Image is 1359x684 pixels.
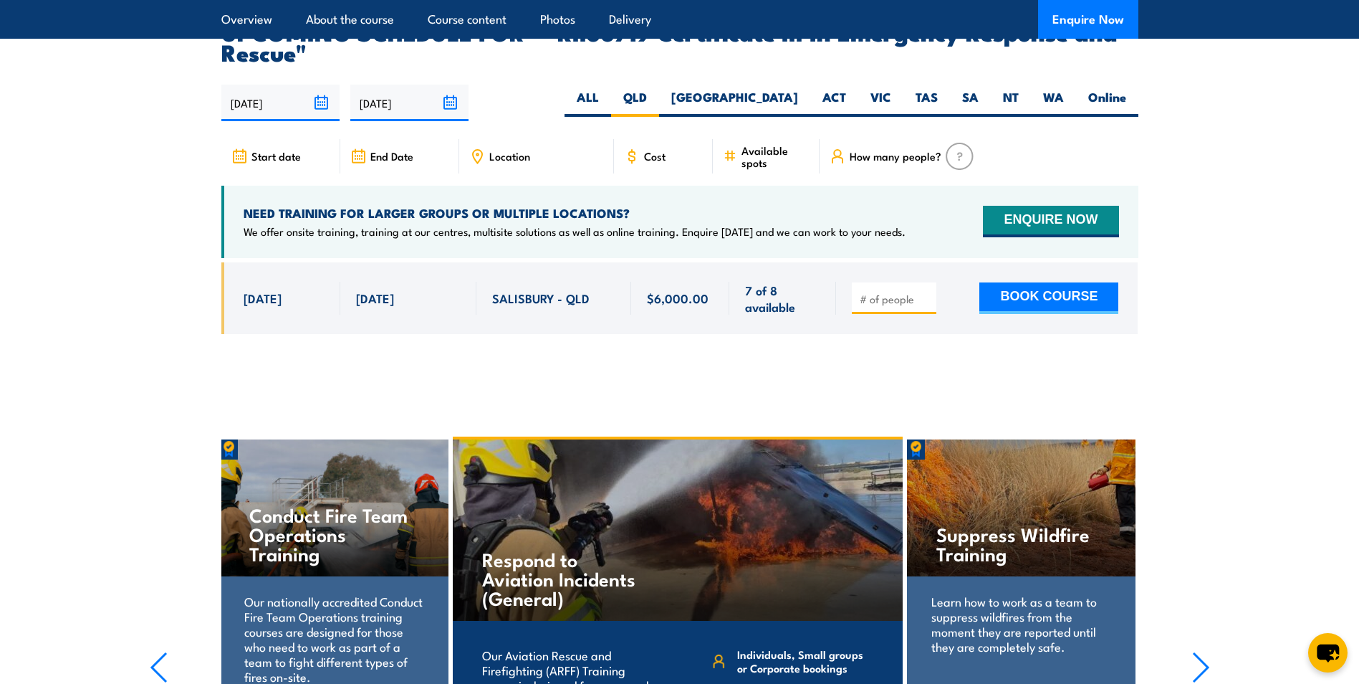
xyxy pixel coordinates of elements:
p: Learn how to work as a team to suppress wildfires from the moment they are reported until they ar... [931,594,1111,654]
span: Location [489,150,530,162]
p: We offer onsite training, training at our centres, multisite solutions as well as online training... [244,224,906,239]
label: SA [950,89,991,117]
span: 7 of 8 available [745,282,820,315]
button: chat-button [1308,633,1348,673]
input: From date [221,85,340,121]
label: TAS [903,89,950,117]
label: WA [1031,89,1076,117]
h4: Suppress Wildfire Training [936,524,1106,563]
span: Available spots [741,144,810,168]
h4: Conduct Fire Team Operations Training [249,505,419,563]
span: $6,000.00 [647,290,709,306]
span: [DATE] [356,290,394,306]
label: VIC [858,89,903,117]
button: ENQUIRE NOW [983,206,1118,237]
span: SALISBURY - QLD [492,290,590,306]
span: End Date [370,150,413,162]
label: [GEOGRAPHIC_DATA] [659,89,810,117]
input: # of people [860,292,931,306]
p: Our nationally accredited Conduct Fire Team Operations training courses are designed for those wh... [244,594,424,684]
span: [DATE] [244,290,282,306]
label: NT [991,89,1031,117]
label: ALL [565,89,611,117]
h2: UPCOMING SCHEDULE FOR - "RII30719 Certificate III in Emergency Response and Rescue" [221,22,1138,62]
button: BOOK COURSE [979,282,1118,314]
label: Online [1076,89,1138,117]
span: How many people? [850,150,941,162]
span: Start date [251,150,301,162]
label: QLD [611,89,659,117]
span: Individuals, Small groups or Corporate bookings [737,647,873,675]
label: ACT [810,89,858,117]
h4: Respond to Aviation Incidents (General) [482,549,650,607]
h4: NEED TRAINING FOR LARGER GROUPS OR MULTIPLE LOCATIONS? [244,205,906,221]
input: To date [350,85,469,121]
span: Cost [644,150,666,162]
